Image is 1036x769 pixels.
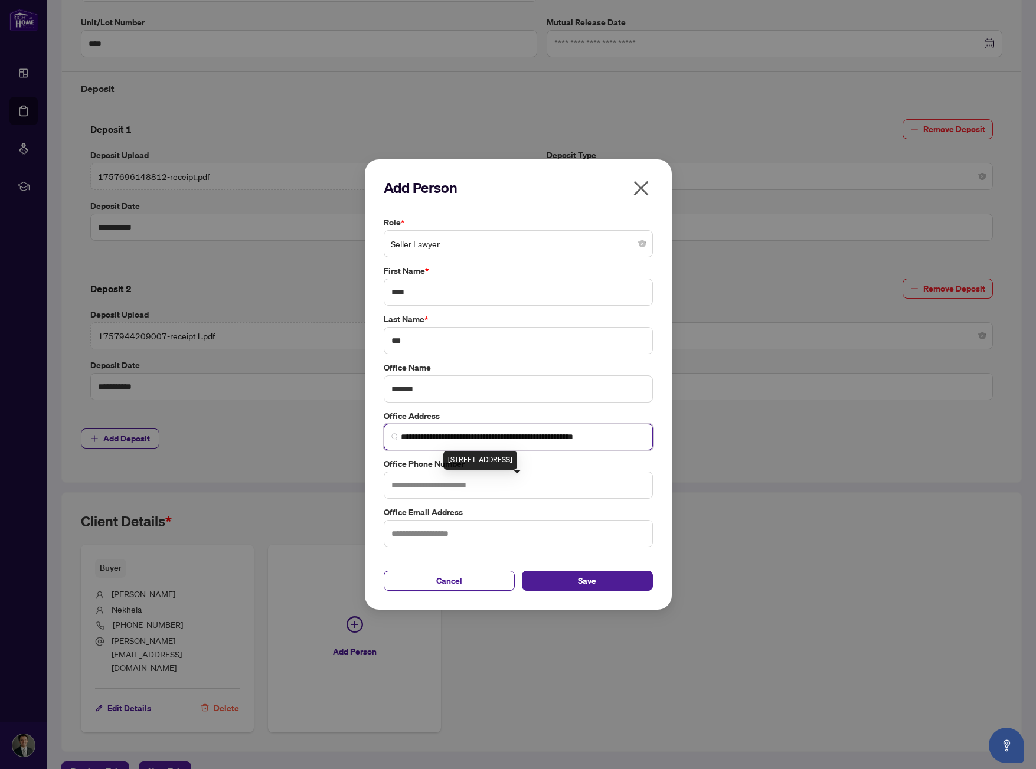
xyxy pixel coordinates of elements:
h2: Add Person [384,178,653,197]
img: search_icon [391,433,398,440]
span: Cancel [436,571,462,590]
button: Open asap [989,728,1024,763]
span: Seller Lawyer [391,233,646,255]
span: Save [578,571,596,590]
span: close [632,179,651,198]
button: Cancel [384,571,515,591]
label: Office Name [384,361,653,374]
label: Role [384,216,653,229]
button: Save [522,571,653,591]
label: Office Address [384,410,653,423]
label: Office Phone Number [384,457,653,470]
label: First Name [384,264,653,277]
label: Office Email Address [384,506,653,519]
span: close-circle [639,240,646,247]
div: [STREET_ADDRESS] [443,451,517,470]
label: Last Name [384,313,653,326]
